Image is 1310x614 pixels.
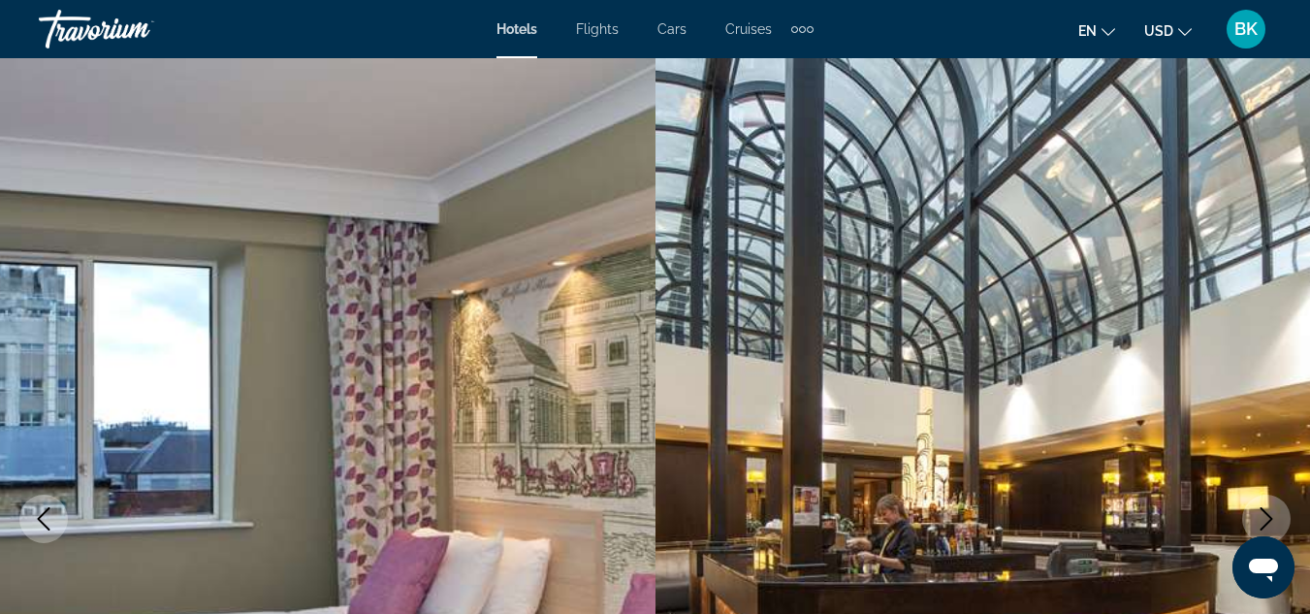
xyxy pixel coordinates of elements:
a: Travorium [39,4,233,54]
span: BK [1234,19,1258,39]
button: Change language [1078,16,1115,45]
button: Extra navigation items [791,14,814,45]
button: Next image [1242,495,1291,543]
button: Previous image [19,495,68,543]
iframe: Button to launch messaging window [1232,536,1294,598]
span: en [1078,23,1097,39]
a: Cars [657,21,687,37]
a: Flights [576,21,619,37]
span: USD [1144,23,1173,39]
button: User Menu [1221,9,1271,49]
a: Hotels [496,21,537,37]
button: Change currency [1144,16,1192,45]
a: Cruises [725,21,772,37]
